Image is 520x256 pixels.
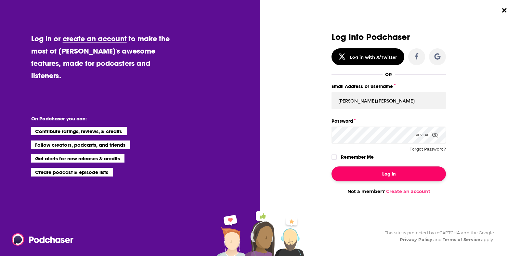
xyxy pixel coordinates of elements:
img: Podchaser - Follow, Share and Rate Podcasts [12,233,74,246]
li: Get alerts for new releases & credits [31,154,124,163]
li: On Podchaser you can: [31,116,161,122]
a: create an account [63,34,127,43]
div: Reveal [416,127,438,144]
a: Podchaser - Follow, Share and Rate Podcasts [12,233,69,246]
div: This site is protected by reCAPTCHA and the Google and apply. [380,229,494,243]
button: Close Button [498,4,511,17]
li: Contribute ratings, reviews, & credits [31,127,127,135]
div: Not a member? [331,189,446,194]
label: Password [331,117,446,125]
button: Log in with X/Twitter [331,48,404,65]
input: Email Address or Username [331,92,446,109]
button: Log In [331,166,446,181]
div: Log in with X/Twitter [350,55,397,60]
li: Create podcast & episode lists [31,168,113,176]
a: Terms of Service [443,237,480,242]
a: Privacy Policy [400,237,432,242]
label: Email Address or Username [331,82,446,91]
button: Forgot Password? [409,147,446,152]
div: OR [385,72,392,77]
h3: Log Into Podchaser [331,32,446,42]
a: Create an account [386,189,430,194]
li: Follow creators, podcasts, and friends [31,140,130,149]
label: Remember Me [341,153,374,161]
